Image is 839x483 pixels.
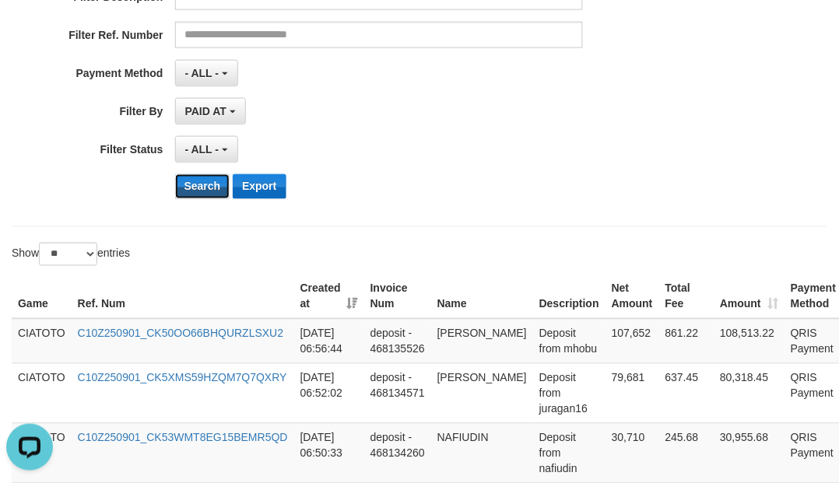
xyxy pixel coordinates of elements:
[364,363,431,423] td: deposit - 468134571
[233,174,286,199] button: Export
[659,275,714,319] th: Total Fee
[78,327,284,340] a: C10Z250901_CK50OO66BHQURZLSXU2
[431,275,533,319] th: Name
[39,243,97,266] select: Showentries
[185,105,226,117] span: PAID AT
[659,363,714,423] td: 637.45
[533,319,606,364] td: Deposit from mhobu
[78,432,288,444] a: C10Z250901_CK53WMT8EG15BEMR5QD
[12,243,130,266] label: Show entries
[714,363,785,423] td: 80,318.45
[294,423,364,483] td: [DATE] 06:50:33
[714,275,785,319] th: Amount: activate to sort column ascending
[294,319,364,364] td: [DATE] 06:56:44
[431,363,533,423] td: [PERSON_NAME]
[72,275,294,319] th: Ref. Num
[659,319,714,364] td: 861.22
[533,275,606,319] th: Description
[12,319,72,364] td: CIATOTO
[364,275,431,319] th: Invoice Num
[606,423,659,483] td: 30,710
[175,60,238,86] button: - ALL -
[714,423,785,483] td: 30,955.68
[175,136,238,163] button: - ALL -
[714,319,785,364] td: 108,513.22
[12,275,72,319] th: Game
[431,319,533,364] td: [PERSON_NAME]
[185,143,219,156] span: - ALL -
[606,319,659,364] td: 107,652
[606,275,659,319] th: Net Amount
[659,423,714,483] td: 245.68
[175,174,230,199] button: Search
[78,372,287,384] a: C10Z250901_CK5XMS59HZQM7Q7QXRY
[6,6,53,53] button: Open LiveChat chat widget
[606,363,659,423] td: 79,681
[12,363,72,423] td: CIATOTO
[364,319,431,364] td: deposit - 468135526
[431,423,533,483] td: NAFIUDIN
[364,423,431,483] td: deposit - 468134260
[294,275,364,319] th: Created at: activate to sort column ascending
[294,363,364,423] td: [DATE] 06:52:02
[185,67,219,79] span: - ALL -
[533,363,606,423] td: Deposit from juragan16
[175,98,246,124] button: PAID AT
[533,423,606,483] td: Deposit from nafiudin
